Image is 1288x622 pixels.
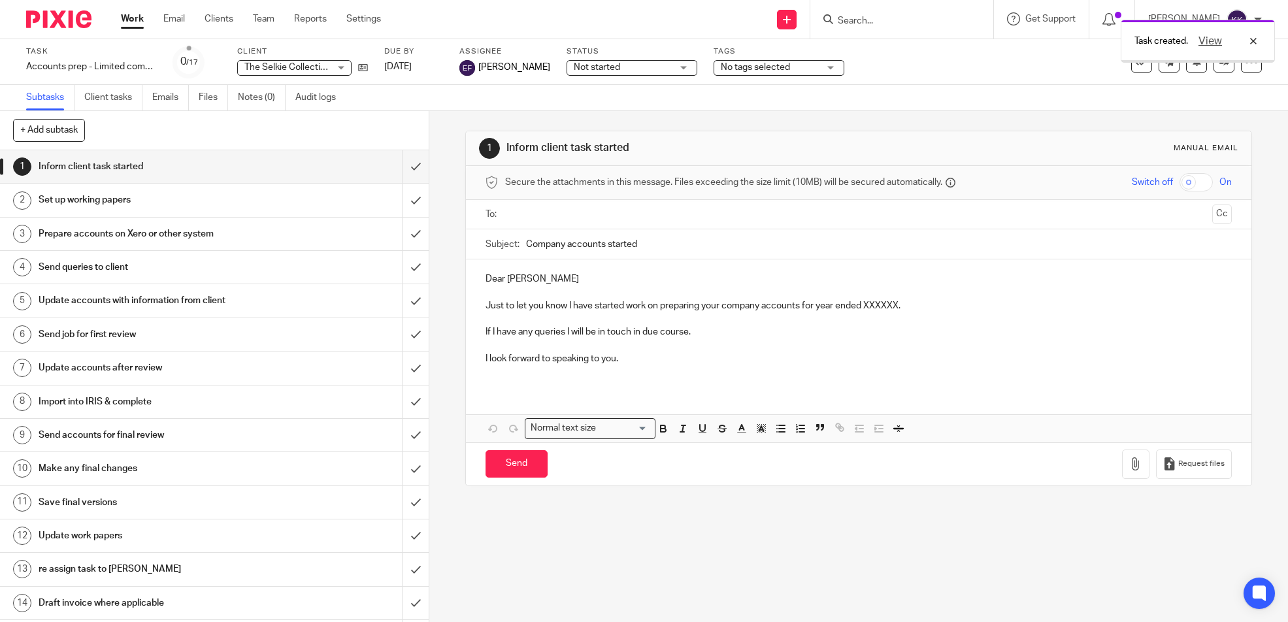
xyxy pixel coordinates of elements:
h1: Prepare accounts on Xero or other system [39,224,272,244]
div: 11 [13,493,31,512]
a: Team [253,12,274,25]
span: Request files [1178,459,1225,469]
a: Work [121,12,144,25]
a: Emails [152,85,189,110]
h1: Draft invoice where applicable [39,593,272,613]
h1: Make any final changes [39,459,272,478]
label: Subject: [486,238,520,251]
span: [PERSON_NAME] [478,61,550,74]
span: No tags selected [721,63,790,72]
div: 8 [13,393,31,411]
label: Assignee [459,46,550,57]
a: Settings [346,12,381,25]
div: 7 [13,359,31,377]
div: 13 [13,560,31,578]
span: Secure the attachments in this message. Files exceeding the size limit (10MB) will be secured aut... [505,176,942,189]
a: Files [199,85,228,110]
button: View [1195,33,1226,49]
h1: Inform client task started [39,157,272,176]
a: Subtasks [26,85,74,110]
span: Switch off [1132,176,1173,189]
label: Client [237,46,368,57]
div: 1 [479,138,500,159]
input: Send [486,450,548,478]
label: Due by [384,46,443,57]
div: 14 [13,594,31,612]
span: Not started [574,63,620,72]
span: [DATE] [384,62,412,71]
a: Client tasks [84,85,142,110]
div: 2 [13,191,31,210]
p: Dear [PERSON_NAME] [486,272,1232,286]
h1: Set up working papers [39,190,272,210]
div: 1 [13,157,31,176]
span: The Selkie Collective Ltd [244,63,346,72]
div: 9 [13,426,31,444]
label: Status [567,46,697,57]
input: Search for option [601,421,648,435]
a: Clients [205,12,233,25]
h1: re assign task to [PERSON_NAME] [39,559,272,579]
h1: Update work papers [39,526,272,546]
div: 3 [13,225,31,243]
a: Reports [294,12,327,25]
img: Pixie [26,10,91,28]
a: Email [163,12,185,25]
h1: Update accounts after review [39,358,272,378]
button: Request files [1156,450,1232,479]
small: /17 [186,59,198,66]
button: + Add subtask [13,119,85,141]
h1: Send job for first review [39,325,272,344]
div: 12 [13,527,31,545]
span: On [1219,176,1232,189]
div: Search for option [525,418,655,438]
a: Notes (0) [238,85,286,110]
img: svg%3E [1227,9,1247,30]
h1: Inform client task started [506,141,886,155]
div: 6 [13,325,31,344]
p: If I have any queries I will be in touch in due course. [486,325,1232,338]
h1: Update accounts with information from client [39,291,272,310]
a: Audit logs [295,85,346,110]
div: 0 [180,54,198,69]
h1: Send accounts for final review [39,425,272,445]
span: Normal text size [528,421,599,435]
div: Manual email [1174,143,1238,154]
img: svg%3E [459,60,475,76]
div: 4 [13,258,31,276]
button: Cc [1212,205,1232,224]
div: 5 [13,292,31,310]
div: 10 [13,459,31,478]
div: Accounts prep - Limited companies [26,60,157,73]
p: Task created. [1134,35,1188,48]
label: Task [26,46,157,57]
h1: Send queries to client [39,257,272,277]
h1: Import into IRIS & complete [39,392,272,412]
p: I look forward to speaking to you. [486,352,1232,365]
p: Just to let you know I have started work on preparing your company accounts for year ended XXXXXX. [486,299,1232,312]
label: To: [486,208,500,221]
h1: Save final versions [39,493,272,512]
